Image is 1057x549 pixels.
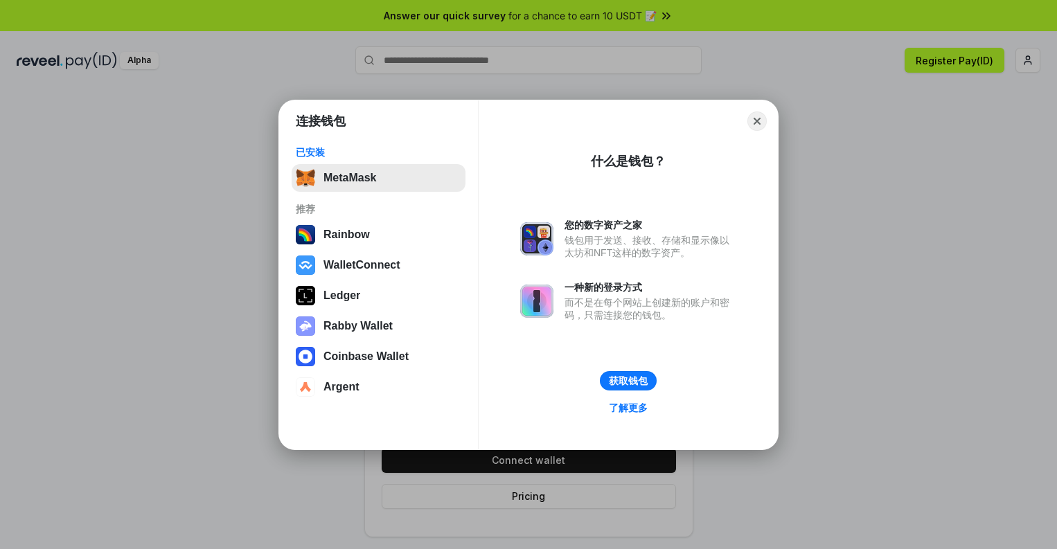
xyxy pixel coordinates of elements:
button: Rabby Wallet [292,312,465,340]
button: Close [747,111,767,131]
img: svg+xml,%3Csvg%20fill%3D%22none%22%20height%3D%2233%22%20viewBox%3D%220%200%2035%2033%22%20width%... [296,168,315,188]
div: Rabby Wallet [323,320,393,332]
div: Coinbase Wallet [323,350,409,363]
h1: 连接钱包 [296,113,346,129]
img: svg+xml,%3Csvg%20width%3D%2228%22%20height%3D%2228%22%20viewBox%3D%220%200%2028%2028%22%20fill%3D... [296,377,315,397]
div: 已安装 [296,146,461,159]
div: 什么是钱包？ [591,153,666,170]
div: 钱包用于发送、接收、存储和显示像以太坊和NFT这样的数字资产。 [565,234,736,259]
div: 您的数字资产之家 [565,219,736,231]
button: WalletConnect [292,251,465,279]
div: WalletConnect [323,259,400,271]
img: svg+xml,%3Csvg%20xmlns%3D%22http%3A%2F%2Fwww.w3.org%2F2000%2Fsvg%22%20fill%3D%22none%22%20viewBox... [520,285,553,318]
button: Coinbase Wallet [292,343,465,370]
div: Argent [323,381,359,393]
button: Ledger [292,282,465,309]
div: 推荐 [296,203,461,215]
img: svg+xml,%3Csvg%20xmlns%3D%22http%3A%2F%2Fwww.w3.org%2F2000%2Fsvg%22%20fill%3D%22none%22%20viewBox... [296,316,315,336]
img: svg+xml,%3Csvg%20width%3D%22120%22%20height%3D%22120%22%20viewBox%3D%220%200%20120%20120%22%20fil... [296,225,315,244]
img: svg+xml,%3Csvg%20xmlns%3D%22http%3A%2F%2Fwww.w3.org%2F2000%2Fsvg%22%20width%3D%2228%22%20height%3... [296,286,315,305]
button: Argent [292,373,465,401]
button: MetaMask [292,164,465,192]
div: 了解更多 [609,402,648,414]
div: Rainbow [323,228,370,241]
button: 获取钱包 [600,371,657,390]
div: MetaMask [323,172,376,184]
button: Rainbow [292,221,465,249]
img: svg+xml,%3Csvg%20width%3D%2228%22%20height%3D%2228%22%20viewBox%3D%220%200%2028%2028%22%20fill%3D... [296,255,315,275]
div: 获取钱包 [609,375,648,387]
a: 了解更多 [601,399,656,417]
div: 而不是在每个网站上创建新的账户和密码，只需连接您的钱包。 [565,296,736,321]
img: svg+xml,%3Csvg%20width%3D%2228%22%20height%3D%2228%22%20viewBox%3D%220%200%2028%2028%22%20fill%3D... [296,347,315,366]
img: svg+xml,%3Csvg%20xmlns%3D%22http%3A%2F%2Fwww.w3.org%2F2000%2Fsvg%22%20fill%3D%22none%22%20viewBox... [520,222,553,255]
div: Ledger [323,289,360,302]
div: 一种新的登录方式 [565,281,736,294]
